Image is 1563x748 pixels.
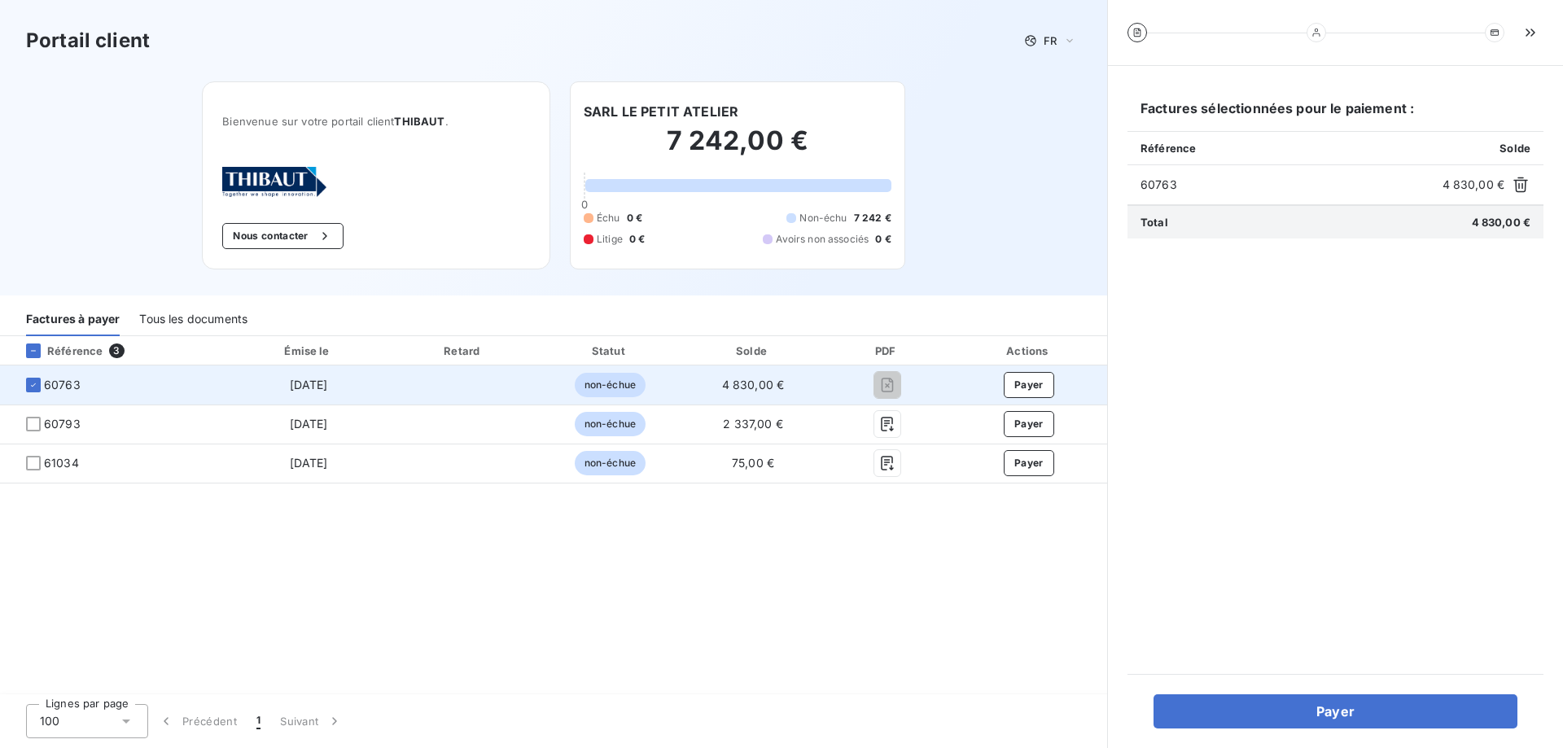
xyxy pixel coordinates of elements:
button: Précédent [148,704,247,738]
h6: Factures sélectionnées pour le paiement : [1127,98,1543,131]
span: non-échue [575,373,646,397]
button: Payer [1004,372,1054,398]
div: Émise le [231,343,386,359]
div: Factures à payer [26,302,120,336]
span: 0 € [875,232,891,247]
button: 1 [247,704,270,738]
span: 4 830,00 € [1472,216,1531,229]
div: Référence [13,343,103,358]
h6: SARL LE PETIT ATELIER [584,102,738,121]
span: THIBAUT [394,115,444,128]
div: Solde [685,343,820,359]
div: Actions [954,343,1104,359]
span: 100 [40,713,59,729]
img: Company logo [222,167,326,197]
button: Payer [1004,411,1054,437]
span: Solde [1500,142,1530,155]
button: Payer [1004,450,1054,476]
span: [DATE] [290,378,328,391]
span: 0 € [629,232,645,247]
span: 0 € [627,211,642,225]
span: FR [1044,34,1057,47]
span: non-échue [575,412,646,436]
span: 60763 [1141,177,1436,193]
span: 4 830,00 € [1443,177,1505,193]
span: Échu [597,211,620,225]
div: Retard [392,343,534,359]
span: 61034 [44,455,79,471]
span: 4 830,00 € [722,378,785,391]
span: 60793 [44,416,81,432]
span: Référence [1141,142,1196,155]
div: Statut [541,343,679,359]
span: Litige [597,232,623,247]
div: Tous les documents [139,302,247,336]
span: 0 [581,198,588,211]
button: Suivant [270,704,352,738]
h3: Portail client [26,26,150,55]
span: 3 [109,343,124,358]
span: Non-échu [799,211,847,225]
div: PDF [827,343,948,359]
span: 1 [256,713,260,729]
span: [DATE] [290,456,328,470]
span: Avoirs non associés [776,232,869,247]
span: 60763 [44,377,81,393]
span: 7 242 € [854,211,891,225]
span: 75,00 € [732,456,774,470]
h2: 7 242,00 € [584,125,891,173]
span: Total [1141,216,1168,229]
span: non-échue [575,451,646,475]
span: 2 337,00 € [723,417,783,431]
button: Payer [1154,694,1517,728]
button: Nous contacter [222,223,343,249]
span: [DATE] [290,417,328,431]
span: Bienvenue sur votre portail client . [222,115,530,128]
